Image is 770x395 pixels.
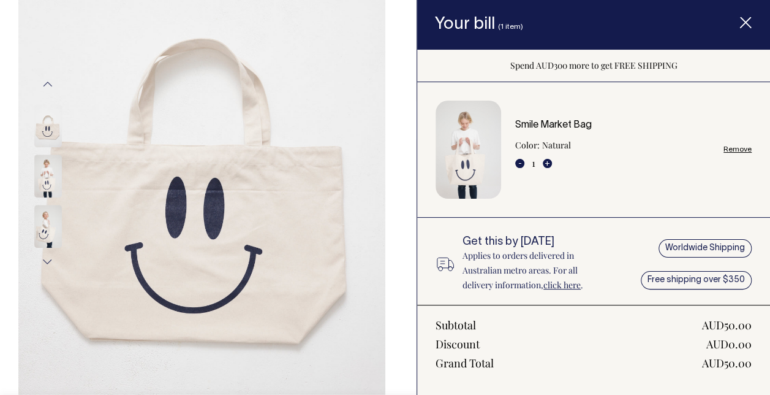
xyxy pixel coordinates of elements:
[702,318,752,332] div: AUD50.00
[515,121,592,129] a: Smile Market Bag
[706,337,752,351] div: AUD0.00
[39,248,57,275] button: Next
[436,337,480,351] div: Discount
[34,205,62,248] img: Smile Market Bag
[702,356,752,370] div: AUD50.00
[436,101,501,199] img: Smile Market Bag
[498,23,523,30] span: (1 item)
[34,155,62,197] img: Smile Market Bag
[543,279,581,291] a: click here
[515,159,524,168] button: -
[723,145,752,153] a: Remove
[436,318,476,332] div: Subtotal
[34,104,62,147] img: Smile Market Bag
[462,248,608,293] p: Applies to orders delivered in Australian metro areas. For all delivery information, .
[515,138,540,153] dt: Color:
[542,138,571,153] dd: Natural
[510,59,678,71] span: Spend AUD300 more to get FREE SHIPPING
[39,71,57,98] button: Previous
[543,159,552,168] button: +
[462,236,608,248] h6: Get this by [DATE]
[436,356,494,370] div: Grand Total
